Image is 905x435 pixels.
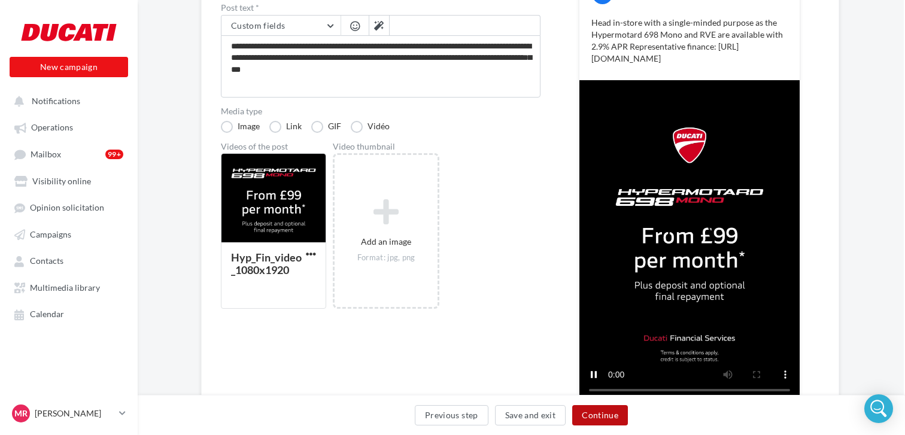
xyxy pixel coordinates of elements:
[221,121,260,133] label: Image
[31,123,73,133] span: Operations
[591,17,788,65] p: Head in-store with a single-minded purpose as the Hypermotard 698 Mono and RVE are available with...
[30,282,100,293] span: Multimedia library
[221,142,326,151] div: Videos of the post
[333,142,439,151] div: Video thumbnail
[7,303,130,324] a: Calendar
[269,121,302,133] label: Link
[30,256,63,266] span: Contacts
[7,250,130,271] a: Contacts
[572,405,628,425] button: Continue
[7,90,126,111] button: Notifications
[10,57,128,77] button: New campaign
[31,149,61,159] span: Mailbox
[351,121,390,133] label: Vidéo
[221,107,540,115] label: Media type
[105,150,123,159] div: 99+
[7,196,130,218] a: Opinion solicitation
[32,96,80,106] span: Notifications
[10,402,128,425] a: MR [PERSON_NAME]
[231,20,286,31] span: Custom fields
[32,176,91,186] span: Visibility online
[7,143,130,165] a: Mailbox99+
[7,170,130,191] a: Visibility online
[35,407,114,419] p: [PERSON_NAME]
[864,394,893,423] div: Open Intercom Messenger
[221,4,540,12] label: Post text *
[311,121,341,133] label: GIF
[231,251,302,276] div: Hyp_Fin_video_1080x1920
[7,116,130,138] a: Operations
[30,229,71,239] span: Campaigns
[7,223,130,245] a: Campaigns
[30,203,104,213] span: Opinion solicitation
[415,405,488,425] button: Previous step
[495,405,566,425] button: Save and exit
[30,309,64,320] span: Calendar
[14,407,28,419] span: MR
[7,276,130,298] a: Multimedia library
[221,16,341,36] button: Custom fields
